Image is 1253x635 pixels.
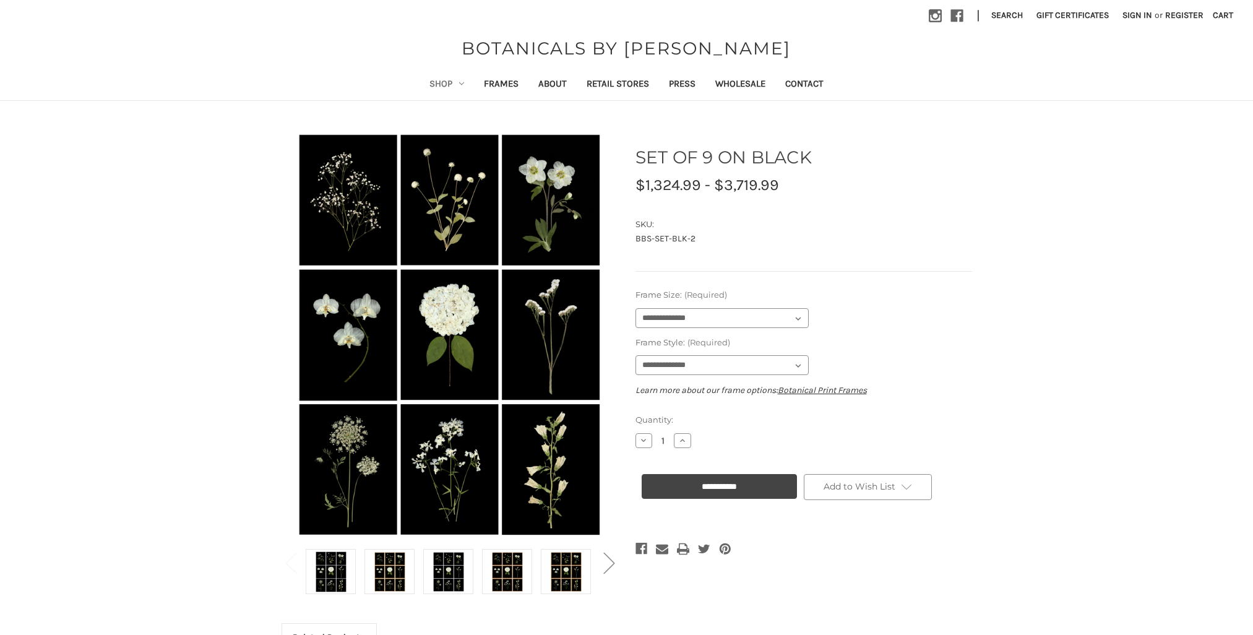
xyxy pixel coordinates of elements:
[420,70,474,100] a: Shop
[528,70,577,100] a: About
[635,414,972,426] label: Quantity:
[635,337,972,349] label: Frame Style:
[635,289,972,301] label: Frame Size:
[603,582,614,582] span: Go to slide 2 of 2
[455,35,797,61] a: BOTANICALS BY [PERSON_NAME]
[374,551,405,592] img: Antique Gold Frame
[824,481,895,492] span: Add to Wish List
[687,337,730,347] small: (Required)
[433,551,464,592] img: Black Frame
[972,6,984,26] li: |
[635,232,972,245] dd: BBS-SET-BLK-2
[775,70,833,100] a: Contact
[492,551,523,592] img: Burlewood Frame
[677,540,689,558] a: Print
[635,176,779,194] span: $1,324.99 - $3,719.99
[635,384,972,397] p: Learn more about our frame options:
[278,543,303,581] button: Go to slide 2 of 2
[659,70,705,100] a: Press
[778,385,867,395] a: Botanical Print Frames
[295,131,605,539] img: Unframed
[804,474,932,500] a: Add to Wish List
[635,218,969,231] dt: SKU:
[1213,10,1233,20] span: Cart
[635,144,972,170] h1: SET OF 9 ON BLACK
[285,582,296,582] span: Go to slide 2 of 2
[316,551,347,592] img: Unframed
[596,543,621,581] button: Go to slide 2 of 2
[551,551,582,592] img: Gold Bamboo Frame
[474,70,528,100] a: Frames
[705,70,775,100] a: Wholesale
[684,290,727,300] small: (Required)
[1153,9,1164,22] span: or
[577,70,659,100] a: Retail Stores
